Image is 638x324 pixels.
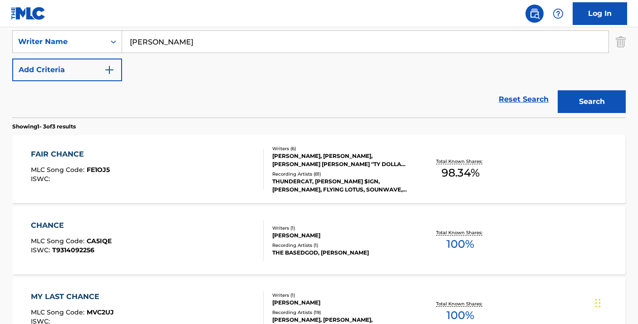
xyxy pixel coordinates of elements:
a: Reset Search [494,89,553,109]
span: ISWC : [31,246,52,254]
img: Delete Criterion [616,30,626,53]
span: T9314092256 [52,246,94,254]
span: 100 % [447,307,474,324]
span: MVC2UJ [87,308,114,316]
div: [PERSON_NAME], [PERSON_NAME], [PERSON_NAME] [PERSON_NAME] "TY DOLLA SIGN" [PERSON_NAME] [PERSON_N... [272,152,409,168]
span: MLC Song Code : [31,308,87,316]
img: 9d2ae6d4665cec9f34b9.svg [104,64,115,75]
span: FE1OJ5 [87,166,110,174]
div: [PERSON_NAME] [272,299,409,307]
div: Recording Artists ( 19 ) [272,309,409,316]
div: Drag [595,290,601,317]
span: MLC Song Code : [31,237,87,245]
div: Writer Name [18,36,100,47]
a: Log In [573,2,627,25]
span: CA5IQE [87,237,112,245]
div: [PERSON_NAME] [272,231,409,240]
form: Search Form [12,2,626,118]
button: Add Criteria [12,59,122,81]
div: Writers ( 6 ) [272,145,409,152]
div: Recording Artists ( 81 ) [272,171,409,177]
div: MY LAST CHANCE [31,291,114,302]
img: search [529,8,540,19]
img: MLC Logo [11,7,46,20]
div: Writers ( 1 ) [272,292,409,299]
span: MLC Song Code : [31,166,87,174]
div: CHANCE [31,220,112,231]
span: ISWC : [31,175,52,183]
a: Public Search [525,5,544,23]
p: Showing 1 - 3 of 3 results [12,123,76,131]
a: FAIR CHANCEMLC Song Code:FE1OJ5ISWC:Writers (6)[PERSON_NAME], [PERSON_NAME], [PERSON_NAME] [PERSO... [12,135,626,203]
div: FAIR CHANCE [31,149,110,160]
div: THE BASEDGOD, [PERSON_NAME] [272,249,409,257]
div: THUNDERCAT, [PERSON_NAME] $IGN, [PERSON_NAME], FLYING LOTUS, SOUNWAVE, THUNDERCAT, THUNDERCAT, [P... [272,177,409,194]
iframe: Chat Widget [593,280,638,324]
span: 98.34 % [442,165,480,181]
a: CHANCEMLC Song Code:CA5IQEISWC:T9314092256Writers (1)[PERSON_NAME]Recording Artists (1)THE BASEDG... [12,206,626,275]
div: Help [549,5,567,23]
div: Writers ( 1 ) [272,225,409,231]
div: Recording Artists ( 1 ) [272,242,409,249]
p: Total Known Shares: [436,158,485,165]
button: Search [558,90,626,113]
p: Total Known Shares: [436,229,485,236]
p: Total Known Shares: [436,300,485,307]
img: help [553,8,564,19]
span: 100 % [447,236,474,252]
